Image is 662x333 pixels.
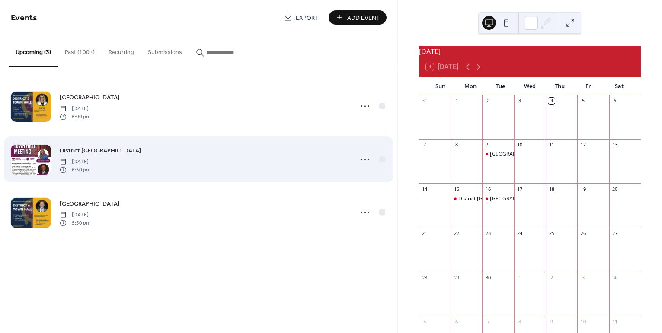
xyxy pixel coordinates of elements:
div: 4 [612,274,618,281]
div: 11 [548,142,555,148]
div: 18 [548,186,555,192]
span: [DATE] [60,158,90,166]
div: Thu [545,78,575,95]
div: Sun [426,78,456,95]
div: 20 [612,186,618,192]
div: 17 [517,186,523,192]
div: 31 [422,98,428,104]
div: 11 [612,318,618,325]
button: Past (100+) [58,35,102,66]
div: 7 [485,318,491,325]
div: 7 [422,142,428,148]
span: Add Event [347,13,380,22]
div: 5 [422,318,428,325]
div: 14 [422,186,428,192]
span: [GEOGRAPHIC_DATA] [60,200,120,209]
button: Submissions [141,35,189,66]
a: District [GEOGRAPHIC_DATA] [60,146,141,155]
div: 8 [453,142,460,148]
div: 23 [485,230,491,237]
div: 6 [453,318,460,325]
span: [DATE] [60,105,90,113]
a: Export [277,10,325,25]
div: 9 [548,318,555,325]
div: 24 [517,230,523,237]
div: 10 [517,142,523,148]
div: 26 [580,230,586,237]
div: Mon [455,78,485,95]
span: 6:30 pm [60,166,90,174]
div: 6 [612,98,618,104]
div: 28 [422,274,428,281]
div: 4 [548,98,555,104]
span: 5:30 pm [60,219,90,227]
div: Wed [515,78,545,95]
a: [GEOGRAPHIC_DATA] [60,92,120,102]
div: District 5 Town Hall [482,151,514,158]
div: [DATE] [419,46,641,57]
div: 8 [517,318,523,325]
div: District [GEOGRAPHIC_DATA] [458,195,529,203]
div: 3 [517,98,523,104]
div: 9 [485,142,491,148]
div: 5 [580,98,586,104]
div: Fri [574,78,604,95]
a: [GEOGRAPHIC_DATA] [60,199,120,209]
div: 19 [580,186,586,192]
div: 2 [548,274,555,281]
div: 2 [485,98,491,104]
div: 27 [612,230,618,237]
div: 13 [612,142,618,148]
div: 21 [422,230,428,237]
div: Tue [485,78,515,95]
span: Events [11,10,37,26]
button: Recurring [102,35,141,66]
div: [GEOGRAPHIC_DATA] [490,195,542,203]
div: 3 [580,274,586,281]
div: Sat [604,78,634,95]
span: [DATE] [60,211,90,219]
button: Upcoming (3) [9,35,58,67]
div: 29 [453,274,460,281]
div: 1 [517,274,523,281]
div: 1 [453,98,460,104]
div: 12 [580,142,586,148]
span: Export [296,13,319,22]
button: Add Event [329,10,387,25]
span: District [GEOGRAPHIC_DATA] [60,146,141,155]
div: 15 [453,186,460,192]
div: 10 [580,318,586,325]
div: District 1 & House District 73 Town Hall [451,195,482,203]
div: [GEOGRAPHIC_DATA] [490,151,542,158]
div: 16 [485,186,491,192]
div: 30 [485,274,491,281]
span: 6:00 pm [60,113,90,121]
div: 22 [453,230,460,237]
div: District 6 Town Hall [482,195,514,203]
div: 25 [548,230,555,237]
